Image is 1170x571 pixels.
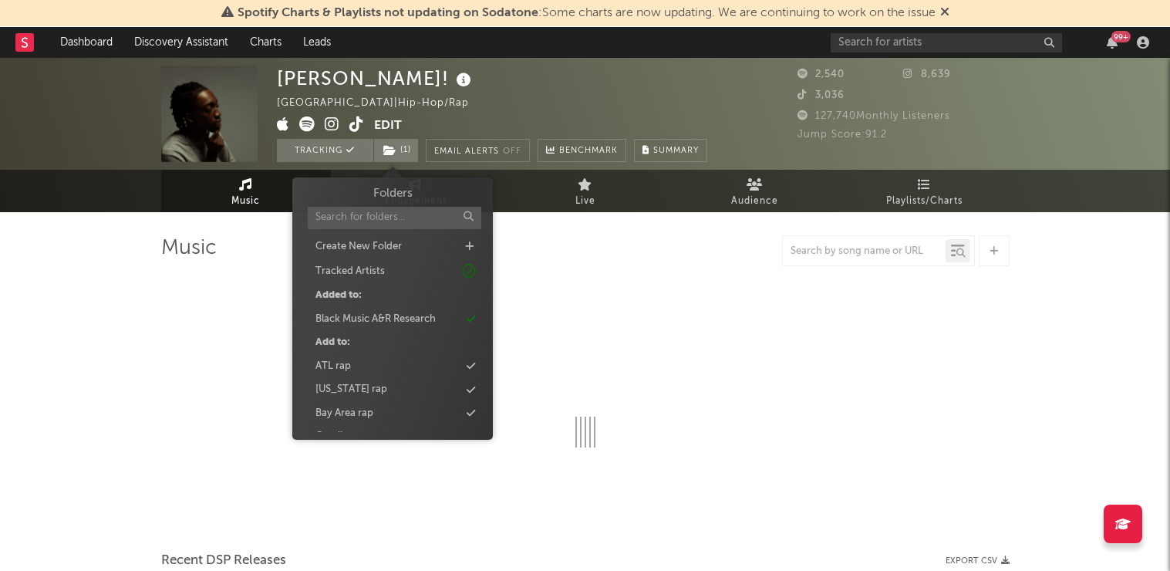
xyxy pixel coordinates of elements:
a: Dashboard [49,27,123,58]
span: Live [575,192,595,211]
div: Add to: [315,335,350,350]
em: Off [503,147,521,156]
div: Added to: [315,288,362,303]
button: (1) [374,139,418,162]
a: Benchmark [538,139,626,162]
input: Search for folders... [308,207,481,229]
button: 99+ [1107,36,1118,49]
a: Charts [239,27,292,58]
span: : Some charts are now updating. We are continuing to work on the issue [238,7,936,19]
span: Recent DSP Releases [161,552,286,570]
button: Summary [634,139,707,162]
div: [US_STATE] rap [315,382,387,397]
a: Engagement [331,170,501,212]
div: ATL rap [315,359,351,374]
a: Audience [670,170,840,212]
div: Tracked Artists [315,264,385,279]
span: 2,540 [797,69,845,79]
div: 99 + [1111,31,1131,42]
span: Dismiss [940,7,949,19]
div: Bay Area rap [315,406,373,421]
div: Carolinas rap [315,429,376,444]
input: Search for artists [831,33,1062,52]
button: Tracking [277,139,373,162]
a: Music [161,170,331,212]
span: 3,036 [797,90,845,100]
span: Benchmark [559,142,618,160]
input: Search by song name or URL [783,245,946,258]
button: Edit [374,117,402,136]
a: Playlists/Charts [840,170,1010,212]
span: Spotify Charts & Playlists not updating on Sodatone [238,7,538,19]
h3: Folders [373,185,413,203]
span: ( 1 ) [373,139,419,162]
span: Audience [731,192,778,211]
span: Music [231,192,260,211]
div: [GEOGRAPHIC_DATA] | Hip-Hop/Rap [277,94,487,113]
span: Jump Score: 91.2 [797,130,887,140]
span: 127,740 Monthly Listeners [797,111,950,121]
a: Discovery Assistant [123,27,239,58]
a: Leads [292,27,342,58]
span: 8,639 [903,69,951,79]
div: Black Music A&R Research [315,312,436,327]
a: Live [501,170,670,212]
div: Create New Folder [315,239,402,255]
div: [PERSON_NAME]! [277,66,475,91]
span: Summary [653,147,699,155]
span: Playlists/Charts [886,192,963,211]
button: Email AlertsOff [426,139,530,162]
button: Export CSV [946,556,1010,566]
